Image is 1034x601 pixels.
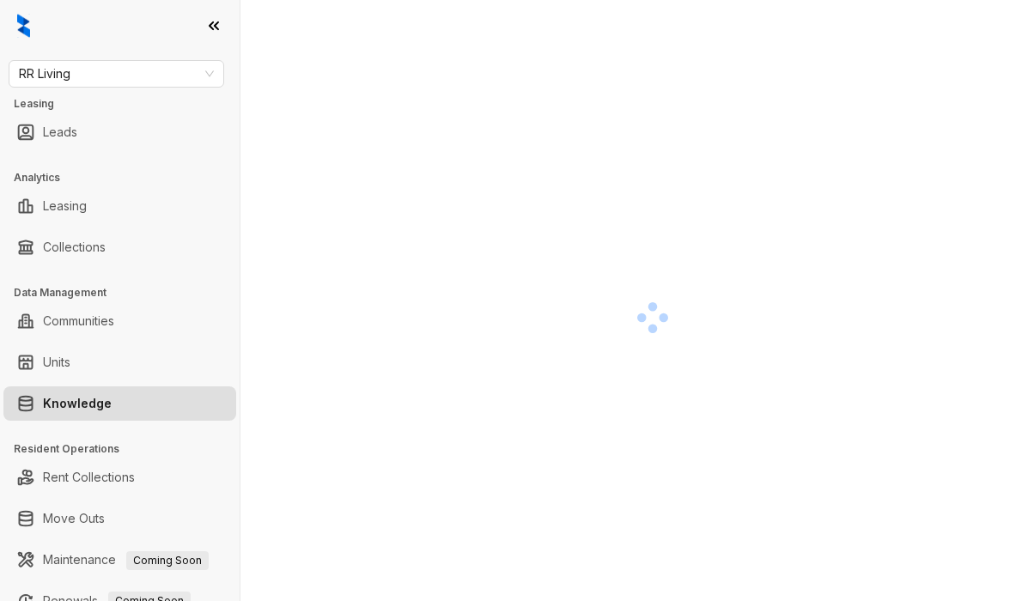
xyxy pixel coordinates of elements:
[3,304,236,338] li: Communities
[43,501,105,536] a: Move Outs
[14,96,240,112] h3: Leasing
[3,543,236,577] li: Maintenance
[19,61,214,87] span: RR Living
[3,501,236,536] li: Move Outs
[14,170,240,185] h3: Analytics
[126,551,209,570] span: Coming Soon
[3,230,236,264] li: Collections
[43,115,77,149] a: Leads
[43,189,87,223] a: Leasing
[3,189,236,223] li: Leasing
[3,386,236,421] li: Knowledge
[14,441,240,457] h3: Resident Operations
[43,460,135,495] a: Rent Collections
[43,345,70,379] a: Units
[43,386,112,421] a: Knowledge
[43,304,114,338] a: Communities
[3,345,236,379] li: Units
[3,115,236,149] li: Leads
[3,460,236,495] li: Rent Collections
[14,285,240,300] h3: Data Management
[43,230,106,264] a: Collections
[17,14,30,38] img: logo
